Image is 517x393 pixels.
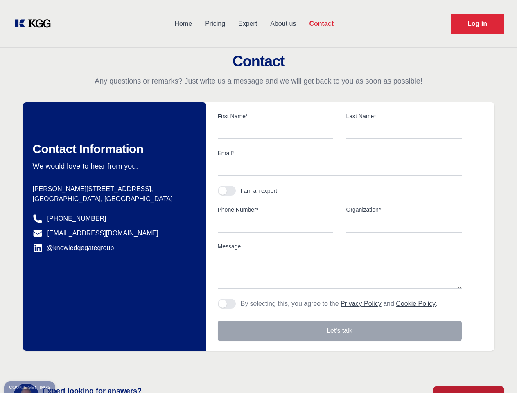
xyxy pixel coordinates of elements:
div: I am an expert [241,187,278,195]
iframe: Chat Widget [476,354,517,393]
a: About us [264,13,303,34]
a: Request Demo [451,14,504,34]
p: [PERSON_NAME][STREET_ADDRESS], [33,184,193,194]
a: Pricing [199,13,232,34]
p: We would love to hear from you. [33,161,193,171]
a: Expert [232,13,264,34]
p: By selecting this, you agree to the and . [241,299,438,309]
label: First Name* [218,112,333,120]
a: @knowledgegategroup [33,243,114,253]
button: Let's talk [218,321,462,341]
a: [PHONE_NUMBER] [47,214,106,224]
label: Phone Number* [218,206,333,214]
p: [GEOGRAPHIC_DATA], [GEOGRAPHIC_DATA] [33,194,193,204]
p: Any questions or remarks? Just write us a message and we will get back to you as soon as possible! [10,76,507,86]
label: Email* [218,149,462,157]
a: Privacy Policy [341,300,382,307]
a: Cookie Policy [396,300,436,307]
div: Cookie settings [9,385,50,390]
h2: Contact [10,53,507,70]
h2: Contact Information [33,142,193,156]
label: Last Name* [346,112,462,120]
a: [EMAIL_ADDRESS][DOMAIN_NAME] [47,228,158,238]
a: KOL Knowledge Platform: Talk to Key External Experts (KEE) [13,17,57,30]
a: Contact [303,13,340,34]
label: Message [218,242,462,251]
a: Home [168,13,199,34]
label: Organization* [346,206,462,214]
